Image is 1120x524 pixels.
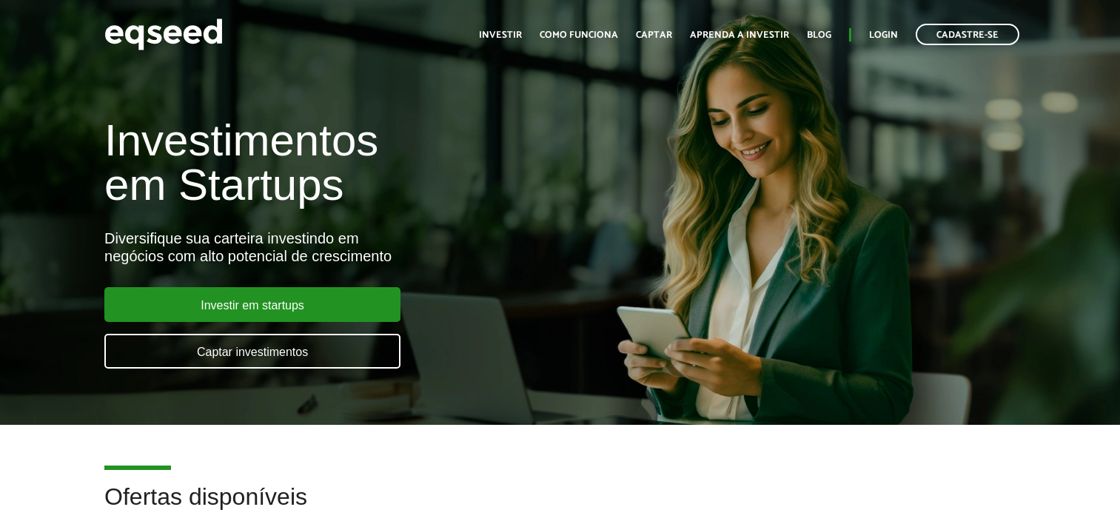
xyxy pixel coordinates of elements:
[540,30,618,40] a: Como funciona
[869,30,898,40] a: Login
[479,30,522,40] a: Investir
[916,24,1019,45] a: Cadastre-se
[104,287,400,322] a: Investir em startups
[104,118,643,207] h1: Investimentos em Startups
[807,30,831,40] a: Blog
[636,30,672,40] a: Captar
[690,30,789,40] a: Aprenda a investir
[104,15,223,54] img: EqSeed
[104,334,400,369] a: Captar investimentos
[104,229,643,265] div: Diversifique sua carteira investindo em negócios com alto potencial de crescimento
